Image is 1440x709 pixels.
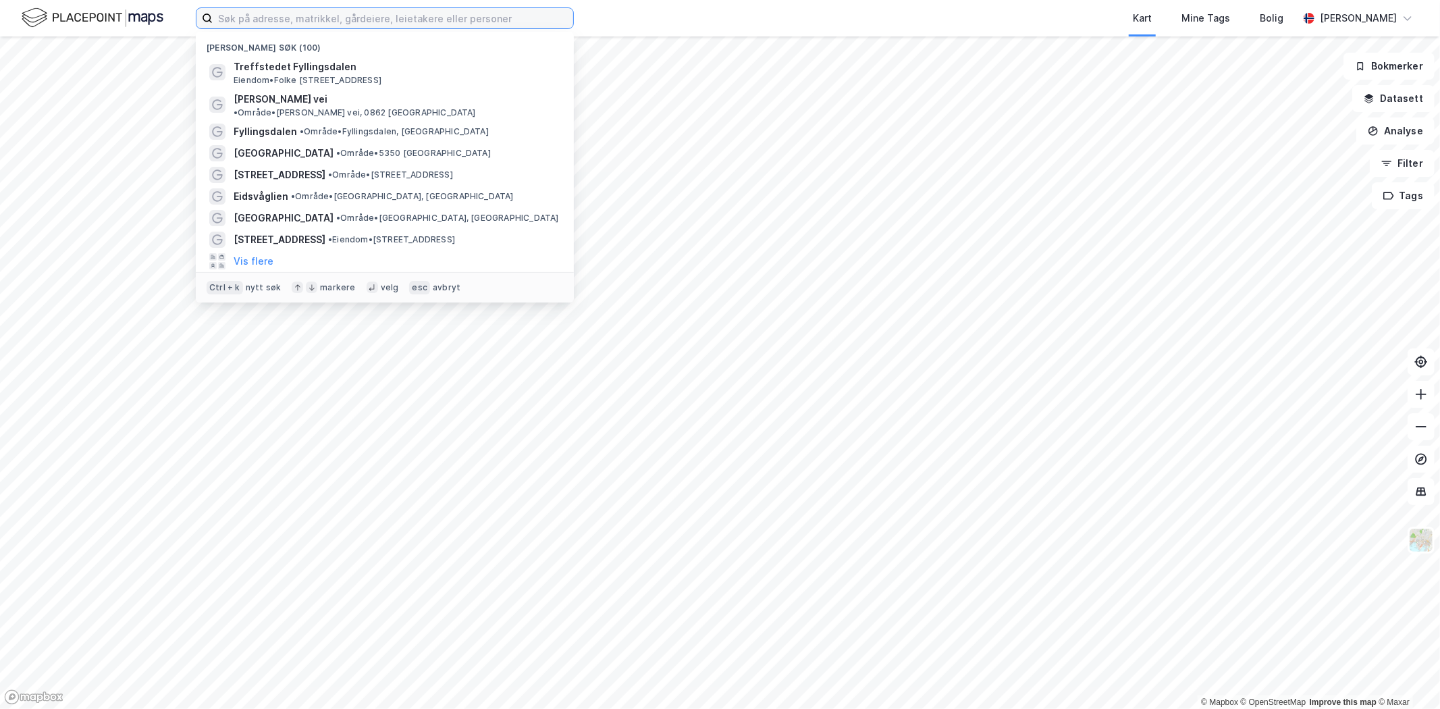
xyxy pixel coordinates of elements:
div: Ctrl + k [207,281,243,294]
span: Område • 5350 [GEOGRAPHIC_DATA] [336,148,491,159]
a: OpenStreetMap [1241,698,1306,707]
button: Filter [1370,150,1435,177]
a: Mapbox [1201,698,1238,707]
img: logo.f888ab2527a4732fd821a326f86c7f29.svg [22,6,163,30]
button: Analyse [1356,117,1435,145]
div: esc [409,281,430,294]
div: Bolig [1260,10,1283,26]
span: • [300,126,304,136]
span: • [336,213,340,223]
span: [STREET_ADDRESS] [234,232,325,248]
button: Tags [1372,182,1435,209]
div: markere [320,282,355,293]
span: • [234,107,238,117]
span: Fyllingsdalen [234,124,297,140]
span: Eidsvåglien [234,188,288,205]
span: Område • [PERSON_NAME] vei, 0862 [GEOGRAPHIC_DATA] [234,107,476,118]
div: [PERSON_NAME] søk (100) [196,32,574,56]
div: nytt søk [246,282,282,293]
span: [PERSON_NAME] vei [234,91,327,107]
iframe: Chat Widget [1372,644,1440,709]
span: • [291,191,295,201]
img: Z [1408,527,1434,553]
span: Område • [GEOGRAPHIC_DATA], [GEOGRAPHIC_DATA] [291,191,514,202]
a: Improve this map [1310,698,1377,707]
span: • [328,234,332,244]
span: [STREET_ADDRESS] [234,167,325,183]
button: Bokmerker [1343,53,1435,80]
span: Område • [GEOGRAPHIC_DATA], [GEOGRAPHIC_DATA] [336,213,559,224]
span: Eiendom • [STREET_ADDRESS] [328,234,455,245]
span: Område • [STREET_ADDRESS] [328,169,453,180]
button: Vis flere [234,253,273,269]
div: velg [381,282,399,293]
span: • [336,148,340,158]
input: Søk på adresse, matrikkel, gårdeiere, leietakere eller personer [213,8,573,28]
div: Kart [1133,10,1152,26]
span: [GEOGRAPHIC_DATA] [234,210,334,226]
div: avbryt [433,282,460,293]
a: Mapbox homepage [4,689,63,705]
span: • [328,169,332,180]
button: Datasett [1352,85,1435,112]
span: Treffstedet Fyllingsdalen [234,59,558,75]
div: [PERSON_NAME] [1320,10,1397,26]
span: Område • Fyllingsdalen, [GEOGRAPHIC_DATA] [300,126,489,137]
div: Mine Tags [1181,10,1230,26]
span: Eiendom • Folke [STREET_ADDRESS] [234,75,381,86]
div: Kontrollprogram for chat [1372,644,1440,709]
span: [GEOGRAPHIC_DATA] [234,145,334,161]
